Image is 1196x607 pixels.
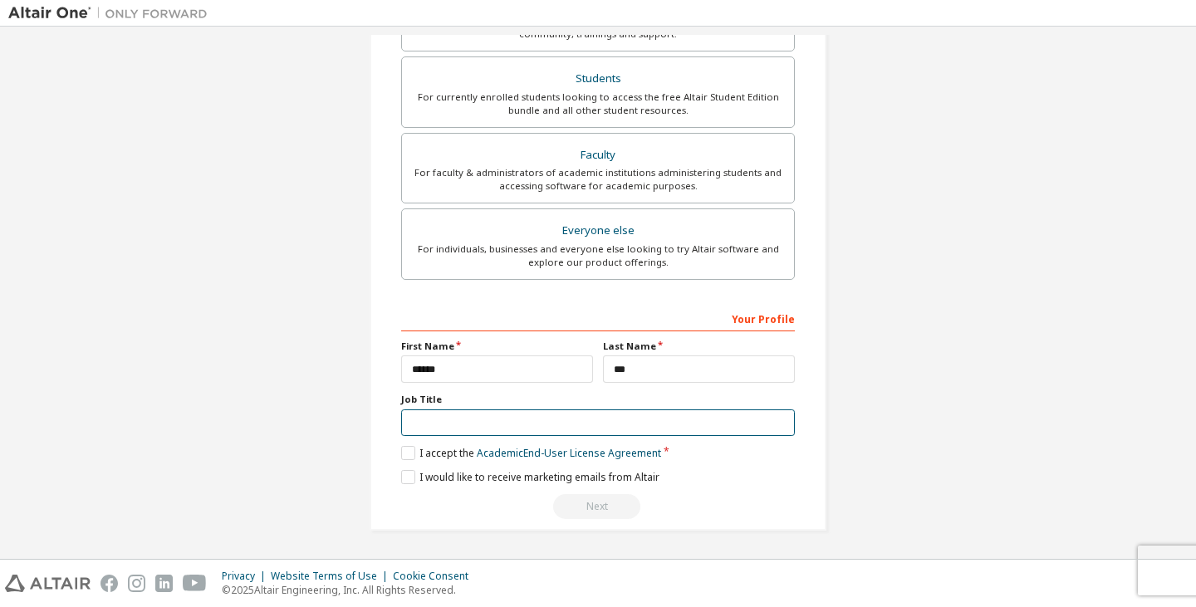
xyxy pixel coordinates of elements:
[412,144,784,167] div: Faculty
[222,583,478,597] p: © 2025 Altair Engineering, Inc. All Rights Reserved.
[128,575,145,592] img: instagram.svg
[100,575,118,592] img: facebook.svg
[271,570,393,583] div: Website Terms of Use
[393,570,478,583] div: Cookie Consent
[401,393,795,406] label: Job Title
[401,470,659,484] label: I would like to receive marketing emails from Altair
[412,91,784,117] div: For currently enrolled students looking to access the free Altair Student Edition bundle and all ...
[603,340,795,353] label: Last Name
[412,242,784,269] div: For individuals, businesses and everyone else looking to try Altair software and explore our prod...
[5,575,91,592] img: altair_logo.svg
[401,446,661,460] label: I accept the
[401,305,795,331] div: Your Profile
[401,494,795,519] div: Read and acccept EULA to continue
[401,340,593,353] label: First Name
[183,575,207,592] img: youtube.svg
[412,67,784,91] div: Students
[412,219,784,242] div: Everyone else
[222,570,271,583] div: Privacy
[477,446,661,460] a: Academic End-User License Agreement
[155,575,173,592] img: linkedin.svg
[412,166,784,193] div: For faculty & administrators of academic institutions administering students and accessing softwa...
[8,5,216,22] img: Altair One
